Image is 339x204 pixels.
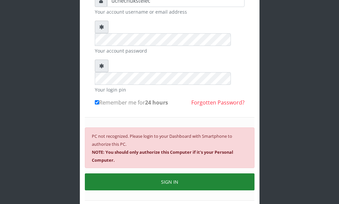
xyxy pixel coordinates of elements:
[85,173,254,190] button: SIGN IN
[95,100,99,104] input: Remember me for24 hours
[95,86,245,93] small: Your login pin
[95,47,245,54] small: Your account password
[95,8,245,15] small: Your account username or email address
[191,99,245,106] a: Forgotten Password?
[145,99,168,106] b: 24 hours
[92,133,233,163] small: PC not recognized. Please login to your Dashboard with Smartphone to authorize this PC.
[95,99,168,106] label: Remember me for
[92,149,233,163] b: NOTE: You should only authorize this Computer if it's your Personal Computer.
